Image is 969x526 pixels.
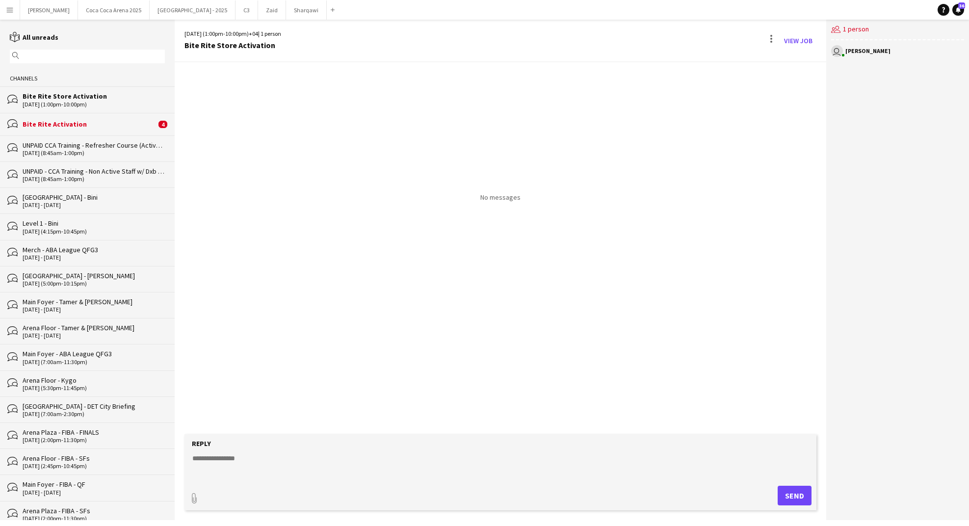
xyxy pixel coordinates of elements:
[23,280,165,287] div: [DATE] (5:00pm-10:15pm)
[23,202,165,209] div: [DATE] - [DATE]
[158,121,167,128] span: 4
[23,245,165,254] div: Merch - ABA League QFG3
[23,489,165,496] div: [DATE] - [DATE]
[23,176,165,183] div: [DATE] (8:45am-1:00pm)
[78,0,150,20] button: Coca Coca Arena 2025
[952,4,964,16] a: 36
[23,193,165,202] div: [GEOGRAPHIC_DATA] - Bini
[258,0,286,20] button: Zaid
[10,33,58,42] a: All unreads
[184,41,281,50] div: Bite Rite Store Activation
[23,402,165,411] div: [GEOGRAPHIC_DATA] - DET City Briefing
[23,101,165,108] div: [DATE] (1:00pm-10:00pm)
[780,33,816,49] a: View Job
[192,439,211,448] label: Reply
[23,515,165,522] div: [DATE] (2:00pm-11:30pm)
[23,385,165,392] div: [DATE] (5:30pm-11:45pm)
[23,254,165,261] div: [DATE] - [DATE]
[23,228,165,235] div: [DATE] (4:15pm-10:45pm)
[23,297,165,306] div: Main Foyer - Tamer & [PERSON_NAME]
[480,193,521,202] p: No messages
[23,332,165,339] div: [DATE] - [DATE]
[23,219,165,228] div: Level 1 - Bini
[23,359,165,366] div: [DATE] (7:00am-11:30pm)
[23,437,165,444] div: [DATE] (2:00pm-11:30pm)
[23,376,165,385] div: Arena Floor - Kygo
[23,167,165,176] div: UNPAID - CCA Training - Non Active Staff w/ Dxb Tag
[20,0,78,20] button: [PERSON_NAME]
[23,323,165,332] div: Arena Floor - Tamer & [PERSON_NAME]
[23,306,165,313] div: [DATE] - [DATE]
[236,0,258,20] button: C3
[23,411,165,418] div: [DATE] (7:00am-2:30pm)
[23,480,165,489] div: Main Foyer - FIBA - QF
[958,2,965,9] span: 36
[23,150,165,157] div: [DATE] (8:45am-1:00pm)
[23,428,165,437] div: Arena Plaza - FIBA - FINALS
[23,506,165,515] div: Arena Plaza - FIBA - SFs
[249,30,258,37] span: +04
[845,48,890,54] div: [PERSON_NAME]
[23,349,165,358] div: Main Foyer - ABA League QFG3
[286,0,327,20] button: Sharqawi
[23,454,165,463] div: Arena Floor - FIBA - SFs
[23,463,165,470] div: [DATE] (2:45pm-10:45pm)
[23,271,165,280] div: [GEOGRAPHIC_DATA] - [PERSON_NAME]
[23,92,165,101] div: Bite Rite Store Activation
[23,141,165,150] div: UNPAID CCA Training - Refresher Course (Active Staff)
[23,120,156,129] div: Bite Rite Activation
[831,20,965,40] div: 1 person
[778,486,812,505] button: Send
[150,0,236,20] button: [GEOGRAPHIC_DATA] - 2025
[184,29,281,38] div: [DATE] (1:00pm-10:00pm) | 1 person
